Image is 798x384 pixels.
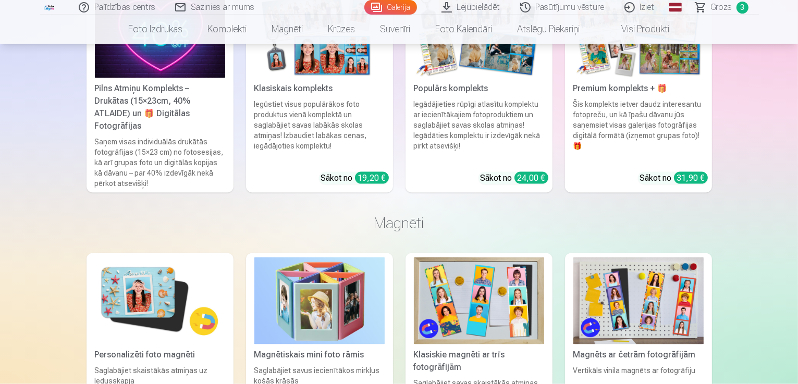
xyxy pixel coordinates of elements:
[410,349,548,374] div: Klasiskie magnēti ar trīs fotogrāfijām
[569,82,708,95] div: Premium komplekts + 🎁
[573,257,704,344] img: Magnēts ar četrām fotogrāfijām
[95,257,225,344] img: Personalizēti foto magnēti
[91,137,229,189] div: Saņem visas individuālās drukātās fotogrāfijas (15×23 cm) no fotosesijas, kā arī grupas foto un d...
[640,172,708,184] div: Sākot no
[195,15,260,44] a: Komplekti
[569,349,708,361] div: Magnēts ar četrām fotogrāfijām
[423,15,505,44] a: Foto kalendāri
[321,172,389,184] div: Sākot no
[514,172,548,184] div: 24,00 €
[91,82,229,132] div: Pilns Atmiņu Komplekts – Drukātas (15×23cm, 40% ATLAIDE) un 🎁 Digitālas Fotogrāfijas
[593,15,682,44] a: Visi produkti
[44,4,55,10] img: /fa1
[410,99,548,164] div: Iegādājieties rūpīgi atlasītu komplektu ar iecienītākajiem fotoproduktiem un saglabājiet savas sk...
[481,172,548,184] div: Sākot no
[569,99,708,164] div: Šis komplekts ietver daudz interesantu fotopreču, un kā īpašu dāvanu jūs saņemsiet visas galerija...
[116,15,195,44] a: Foto izdrukas
[95,214,704,232] h3: Magnēti
[410,82,548,95] div: Populārs komplekts
[91,349,229,361] div: Personalizēti foto magnēti
[355,172,389,184] div: 19,20 €
[260,15,316,44] a: Magnēti
[250,82,389,95] div: Klasiskais komplekts
[711,1,732,14] span: Grozs
[316,15,368,44] a: Krūzes
[505,15,593,44] a: Atslēgu piekariņi
[368,15,423,44] a: Suvenīri
[414,257,544,344] img: Klasiskie magnēti ar trīs fotogrāfijām
[250,349,389,361] div: Magnētiskais mini foto rāmis
[254,257,385,344] img: Magnētiskais mini foto rāmis
[674,172,708,184] div: 31,90 €
[736,2,748,14] span: 3
[250,99,389,164] div: Iegūstiet visus populārākos foto produktus vienā komplektā un saglabājiet savas labākās skolas at...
